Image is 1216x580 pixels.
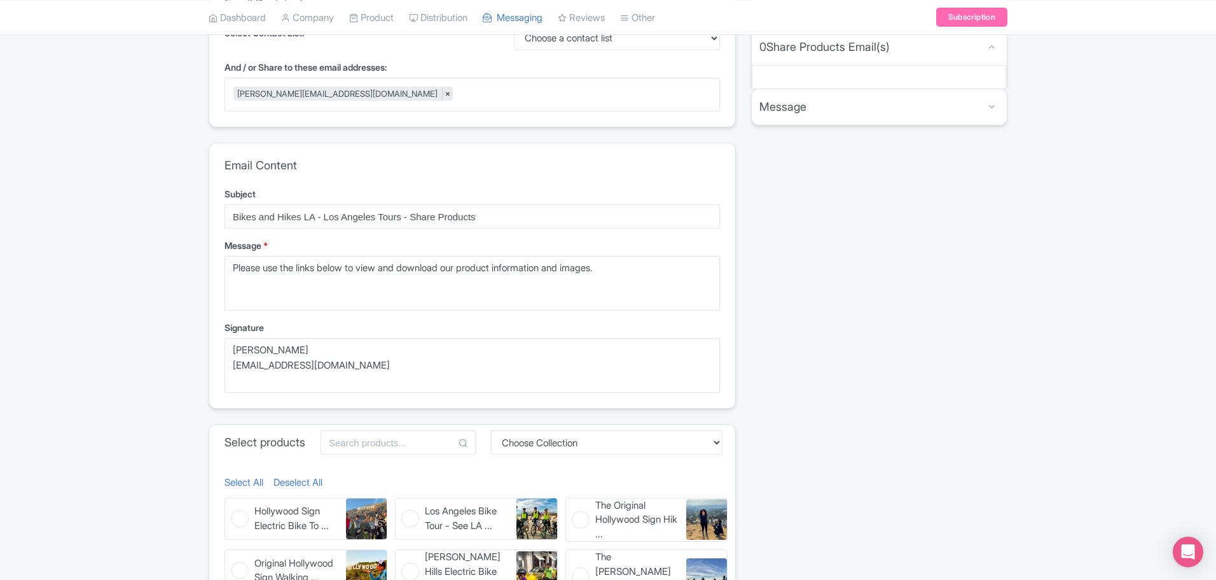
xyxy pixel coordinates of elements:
[321,430,476,455] input: Search products...
[225,188,256,199] span: Subject
[759,100,806,114] h3: Message
[759,40,766,53] span: 0
[254,504,340,533] span: Hollywood Sign Electric Bike Tour (Los Angeles, CA)
[225,435,305,449] h3: Select products
[346,499,387,539] img: Hollywood Sign Electric Bike Tour (Los Angeles, CA)
[936,8,1007,27] a: Subscription
[225,476,263,490] a: Select All
[759,40,890,54] h3: Share Products Email(s)
[225,338,720,393] textarea: [PERSON_NAME] [EMAIL_ADDRESS][DOMAIN_NAME]
[425,504,511,533] span: Los Angeles Bike Tour - See LA In A Day
[225,62,387,73] span: And / or Share to these email addresses:
[225,159,720,173] h3: Email Content
[225,322,264,333] span: Signature
[595,499,681,542] span: The Original Hollywood Sign Hike (Los Angeles, CA)
[442,87,453,101] a: ×
[225,256,720,311] textarea: Please use the links below to view and download our product information and images.
[686,499,727,540] img: The Original Hollywood Sign Hike (Los Angeles, CA)
[1173,537,1203,567] div: Open Intercom Messenger
[516,499,557,539] img: Los Angeles Bike Tour - See LA In A Day
[225,26,305,46] label: Select Contact List:
[225,240,261,251] span: Message
[233,87,453,101] div: [PERSON_NAME][EMAIL_ADDRESS][DOMAIN_NAME]
[273,476,322,490] a: Deselect All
